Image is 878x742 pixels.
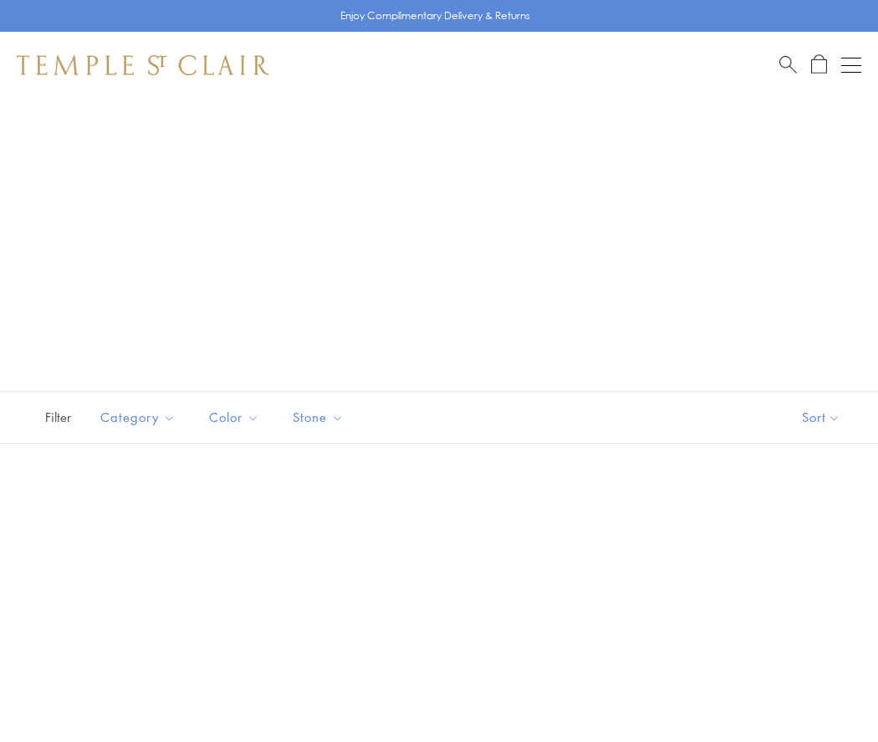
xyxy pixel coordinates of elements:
[201,407,272,428] span: Color
[811,54,827,75] a: Open Shopping Bag
[340,8,530,24] p: Enjoy Complimentary Delivery & Returns
[92,407,188,428] span: Category
[280,399,356,436] button: Stone
[779,54,797,75] a: Search
[764,392,878,443] button: Show sort by
[17,55,269,75] img: Temple St. Clair
[197,399,272,436] button: Color
[284,407,356,428] span: Stone
[841,55,861,75] button: Open navigation
[88,399,188,436] button: Category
